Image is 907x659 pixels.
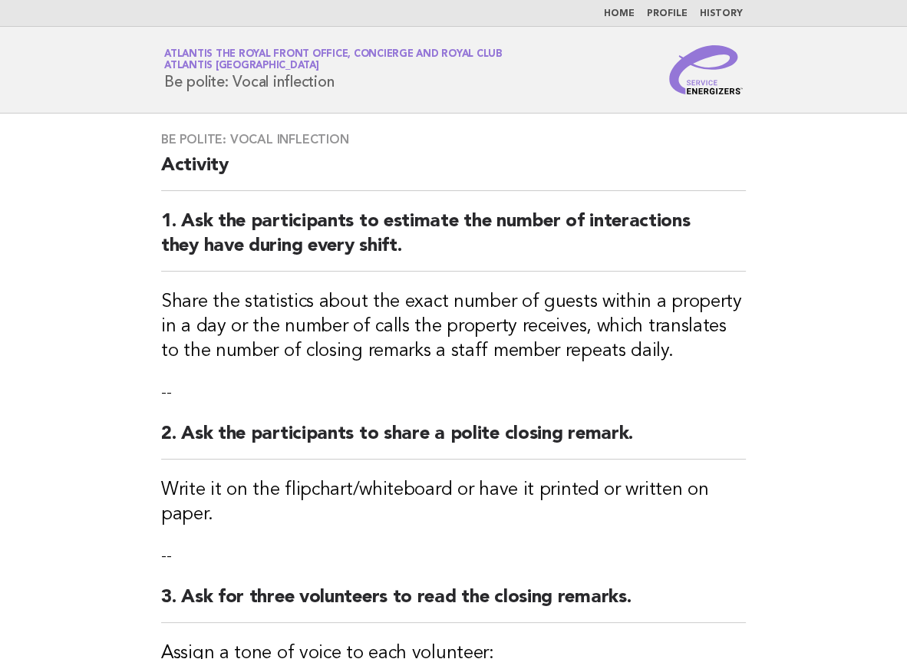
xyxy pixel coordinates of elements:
p: -- [161,382,746,404]
a: Home [604,9,635,18]
h3: Write it on the flipchart/whiteboard or have it printed or written on paper. [161,478,746,527]
h2: 3. Ask for three volunteers to read the closing remarks. [161,585,746,623]
h1: Be polite: Vocal inflection [164,50,503,90]
p: -- [161,545,746,567]
img: Service Energizers [669,45,743,94]
span: Atlantis [GEOGRAPHIC_DATA] [164,61,319,71]
h3: Be polite: Vocal inflection [161,132,746,147]
h2: 1. Ask the participants to estimate the number of interactions they have during every shift. [161,209,746,272]
a: History [700,9,743,18]
a: Atlantis The Royal Front Office, Concierge and Royal ClubAtlantis [GEOGRAPHIC_DATA] [164,49,503,71]
a: Profile [647,9,688,18]
h2: 2. Ask the participants to share a polite closing remark. [161,422,746,460]
h2: Activity [161,153,746,191]
h3: Share the statistics about the exact number of guests within a property in a day or the number of... [161,290,746,364]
